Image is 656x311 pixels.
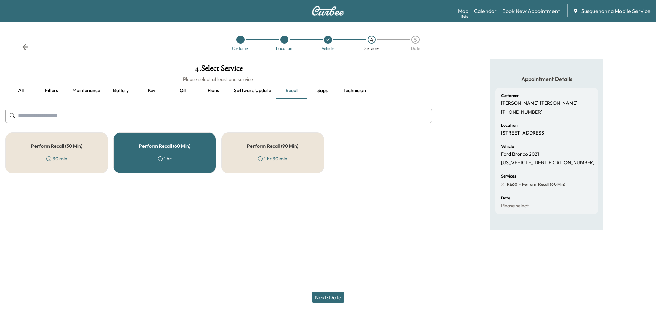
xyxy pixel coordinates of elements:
[495,75,598,83] h5: Appointment Details
[501,94,519,98] h6: Customer
[322,46,334,51] div: Vehicle
[258,155,287,162] div: 1 hr 30 min
[501,196,510,200] h6: Date
[338,83,371,99] button: Technician
[5,76,432,83] h6: Please select at least one service.
[276,46,292,51] div: Location
[501,174,516,178] h6: Services
[106,83,136,99] button: Battery
[36,83,67,99] button: Filters
[22,44,29,51] div: Back
[5,64,432,76] h1: 4 . Select Service
[501,130,546,136] p: [STREET_ADDRESS]
[312,292,344,303] button: Next: Date
[501,144,514,149] h6: Vehicle
[411,46,420,51] div: Date
[139,144,190,149] h5: Perform Recall (60 Min)
[46,155,67,162] div: 30 min
[136,83,167,99] button: Key
[501,203,529,209] p: Please select
[312,6,344,16] img: Curbee Logo
[31,144,82,149] h5: Perform Recall (30 Min)
[501,109,543,115] p: [PHONE_NUMBER]
[67,83,106,99] button: Maintenance
[474,7,497,15] a: Calendar
[501,123,518,127] h6: Location
[411,36,420,44] div: 5
[501,160,595,166] p: [US_VEHICLE_IDENTIFICATION_NUMBER]
[158,155,172,162] div: 1 hr
[501,151,539,157] p: Ford Bronco 2021
[507,182,517,187] span: RE60
[458,7,468,15] a: MapBeta
[368,36,376,44] div: 4
[167,83,198,99] button: Oil
[501,100,578,107] p: [PERSON_NAME] [PERSON_NAME]
[521,182,565,187] span: Perform Recall (60 Min)
[276,83,307,99] button: Recall
[502,7,560,15] a: Book New Appointment
[229,83,276,99] button: Software update
[247,144,298,149] h5: Perform Recall (90 Min)
[461,14,468,19] div: Beta
[198,83,229,99] button: Plans
[5,83,36,99] button: all
[364,46,379,51] div: Services
[307,83,338,99] button: Sops
[232,46,249,51] div: Customer
[517,181,521,188] span: -
[5,83,432,99] div: basic tabs example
